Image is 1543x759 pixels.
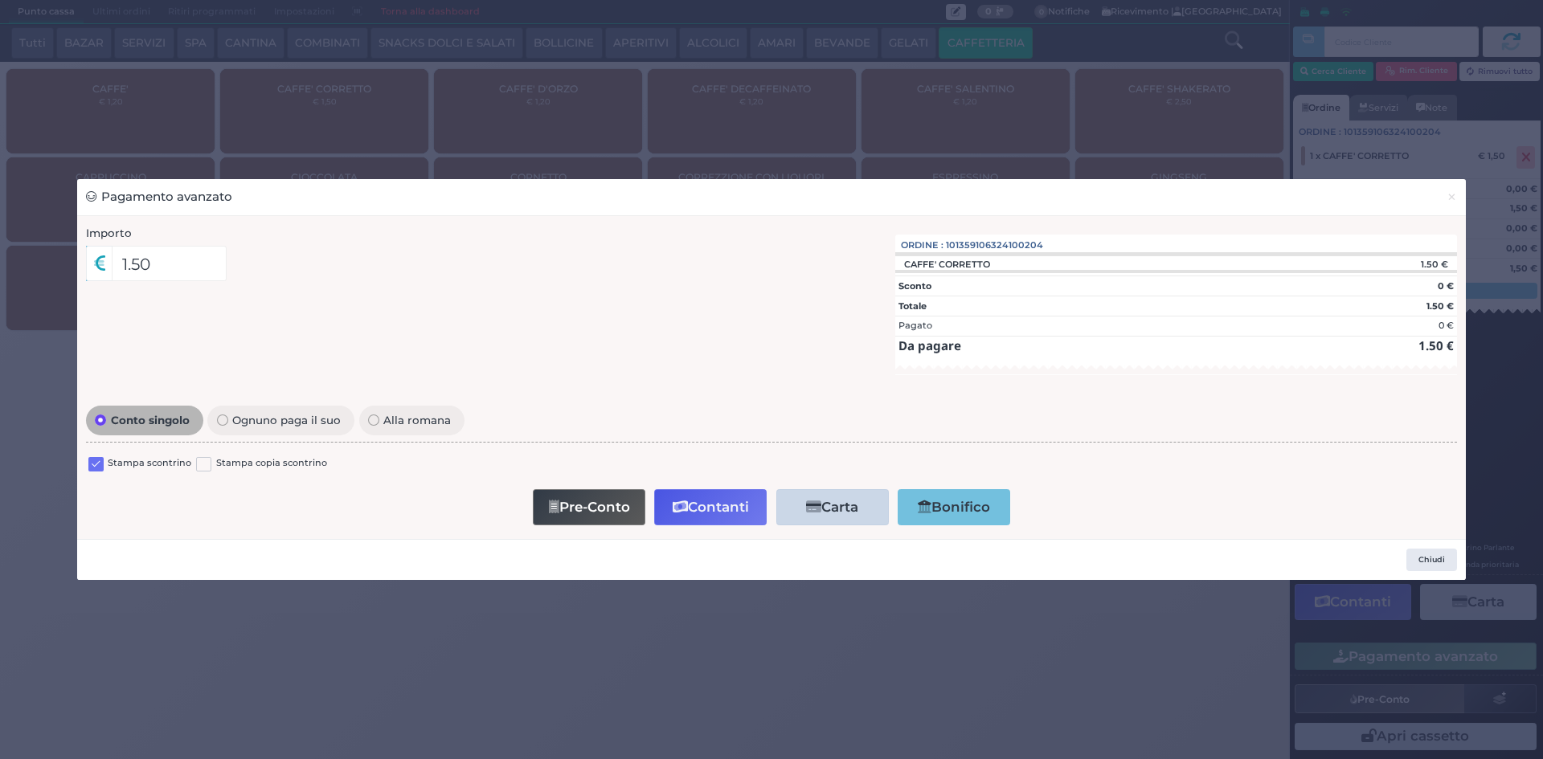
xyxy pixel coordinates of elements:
[1438,280,1454,292] strong: 0 €
[1316,259,1457,270] div: 1.50 €
[1439,319,1454,333] div: 0 €
[1438,179,1466,215] button: Chiudi
[898,319,932,333] div: Pagato
[86,225,132,241] label: Importo
[379,414,456,426] span: Alla romana
[1418,337,1454,353] strong: 1.50 €
[1447,188,1457,206] span: ×
[898,337,961,353] strong: Da pagare
[112,246,227,281] input: Es. 30.99
[776,489,889,525] button: Carta
[654,489,767,525] button: Contanti
[901,239,943,252] span: Ordine :
[898,280,931,292] strong: Sconto
[1426,300,1454,312] strong: 1.50 €
[533,489,645,525] button: Pre-Conto
[86,188,232,206] h3: Pagamento avanzato
[895,259,998,270] div: CAFFE' CORRETTO
[108,456,191,471] label: Stampa scontrino
[1406,549,1457,571] button: Chiudi
[228,414,346,426] span: Ognuno paga il suo
[946,239,1043,252] span: 101359106324100204
[898,489,1010,525] button: Bonifico
[216,456,327,471] label: Stampa copia scontrino
[106,414,194,426] span: Conto singolo
[898,300,927,312] strong: Totale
